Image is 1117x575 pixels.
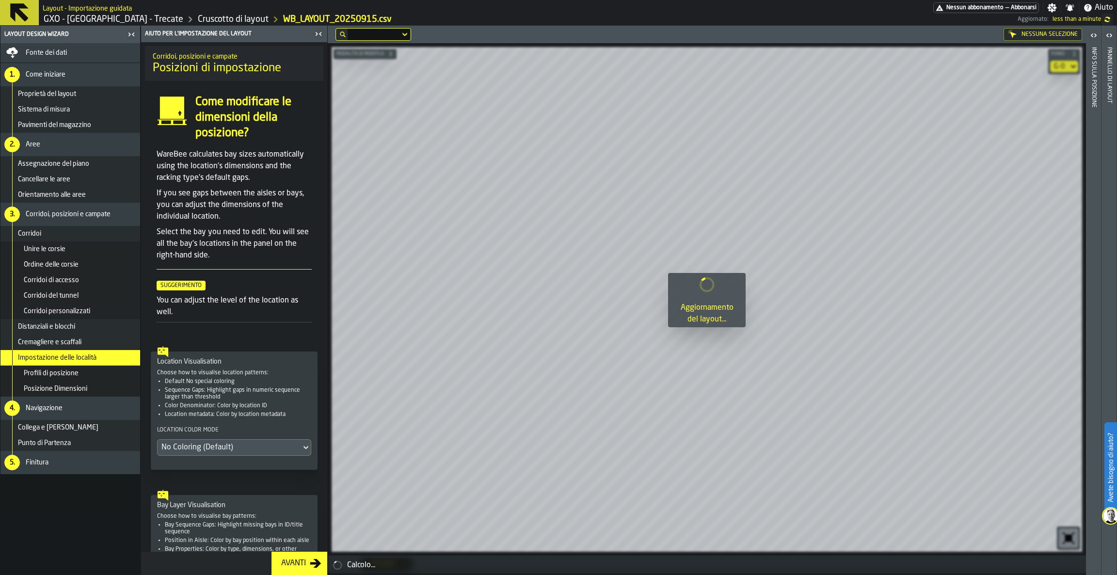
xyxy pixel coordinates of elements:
[18,90,76,98] span: Proprietà del layout
[4,455,20,470] div: 5.
[195,95,312,141] h4: Come modificare le dimensioni della posizione?
[933,2,1039,13] a: link-to-/wh/i/7274009e-5361-4e21-8e36-7045ee840609/pricing/
[44,14,183,25] a: link-to-/wh/i/7274009e-5361-4e21-8e36-7045ee840609
[283,14,392,25] a: link-to-/wh/i/7274009e-5361-4e21-8e36-7045ee840609/import/layout/85bddf05-4680-48f9-b446-867618dc...
[24,385,87,393] span: Posizione Dimensioni
[125,29,138,40] label: button-toggle-Chiudimi
[0,133,140,156] li: menu Aree
[1087,28,1101,45] label: button-toggle-Aperto
[157,226,312,261] p: Select the bay you need to edit. You will see all the bay's locations in the panel on the right-h...
[1090,45,1097,573] div: Info sulla posizione
[24,307,90,315] span: Corridoi personalizzati
[1095,2,1113,14] span: Aiuto
[157,513,311,520] p: Choose how to visualise bay patterns:
[0,117,140,133] li: menu Pavimenti del magazzino
[157,426,311,456] div: Location Color ModeDropdownMenuValue-default
[4,137,20,152] div: 2.
[165,402,311,409] li: Color Denominator: Color by location ID
[1004,28,1082,41] div: Nessuna selezione
[149,95,319,141] div: input-question-Come modificare le dimensioni della posizione?
[1101,26,1117,575] header: Pannello di layout
[0,226,140,241] li: menu Corridoi
[1011,4,1037,11] span: Abbonarsi
[153,61,281,76] span: Posizioni di impostazione
[347,559,1082,571] div: Calcolo...
[24,245,65,253] span: Unire le corsie
[157,281,206,290] span: Suggerimento
[153,51,316,61] h2: Sub Title
[1043,3,1061,13] label: button-toggle-Impostazioni
[165,537,311,544] li: Position in Aisle: Color by bay position within each aisle
[2,31,125,38] div: Layout Design Wizard
[946,4,1004,11] span: Nessun abbonamento
[277,558,310,569] div: Avanti
[0,272,140,288] li: menu Corridoi di accesso
[26,459,48,466] span: Finitura
[18,160,89,168] span: Assegnazione del piano
[0,335,140,350] li: menu Cremagliere e scaffali
[18,424,98,431] span: Collega e [PERSON_NAME]
[0,397,140,420] li: menu Navigazione
[933,2,1039,13] div: Abbonamento al menu
[18,176,70,183] span: Cancellare le aree
[676,302,738,325] div: Aggiornamento del layout...
[1061,3,1079,13] label: button-toggle-Notifiche
[0,319,140,335] li: menu Distanziali e blocchi
[145,46,323,81] div: title-Posizioni di impostazione
[0,156,140,172] li: menu Assegnazione del piano
[157,295,312,318] p: You can adjust the level of the location as well.
[198,14,269,25] a: link-to-/wh/i/7274009e-5361-4e21-8e36-7045ee840609/designer
[0,451,140,474] li: menu Finitura
[143,31,312,37] div: Aiuto per l'impostazione del layout
[157,501,311,509] h3: Bay Layer Visualisation
[271,552,327,575] button: button-Avanti
[0,63,140,86] li: menu Come iniziare
[165,378,311,385] li: Default No special coloring
[18,230,41,238] span: Corridoi
[1105,423,1116,512] label: Avete bisogno di aiuto?
[18,121,91,129] span: Pavimenti del magazzino
[0,203,140,226] li: menu Corridoi, posizioni e campate
[0,172,140,187] li: menu Cancellare le aree
[26,49,67,57] span: Fonte dei dati
[26,141,40,148] span: Aree
[0,257,140,272] li: menu Ordine delle corsie
[0,350,140,366] li: menu Impostazione delle località
[165,387,311,400] li: Sequence Gaps: Highlight gaps in numeric sequence larger than threshold
[0,86,140,102] li: menu Proprietà del layout
[161,442,297,453] div: DropdownMenuValue-default
[43,3,132,13] h2: Sub Title
[24,276,79,284] span: Corridoi di accesso
[18,439,71,447] span: Punto di Partenza
[165,546,311,559] li: Bay Properties: Color by type, dimensions, or other attributes
[157,426,311,437] div: Location Color Mode
[1101,14,1113,25] label: button-toggle-undefined
[26,210,111,218] span: Corridoi, posizioni e campate
[26,404,63,412] span: Navigazione
[0,303,140,319] li: menu Corridoi personalizzati
[0,381,140,397] li: menu Posizione Dimensioni
[1106,45,1113,573] div: Pannello di layout
[340,32,346,37] div: hide filter
[0,43,140,63] li: menu Fonte dei dati
[157,188,312,223] p: If you see gaps between the aisles or bays, you can adjust the dimensions of the individual locat...
[1053,16,1101,23] span: 23/09/2025, 08:09:26
[165,411,311,418] li: Location metadata: Color by location metadata
[24,292,79,300] span: Corridoi del tunnel
[24,369,79,377] span: Profili di posizione
[1102,28,1116,45] label: button-toggle-Aperto
[1005,4,1009,11] span: —
[4,207,20,222] div: 3.
[1086,26,1101,575] header: Info sulla posizione
[0,420,140,435] li: menu Collega e Collega Aree
[328,556,1086,575] div: alert-Calcolo...
[312,28,325,40] label: button-toggle-Chiudimi
[4,400,20,416] div: 4.
[1079,2,1117,14] label: button-toggle-Aiuto
[141,26,327,42] header: Aiuto per l'impostazione del layout
[157,149,312,184] p: WareBee calculates bay sizes automatically using the location's dimensions and the racking type's...
[18,354,96,362] span: Impostazione delle località
[0,102,140,117] li: menu Sistema di misura
[18,338,81,346] span: Cremagliere e scaffali
[0,187,140,203] li: menu Orientamento alle aree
